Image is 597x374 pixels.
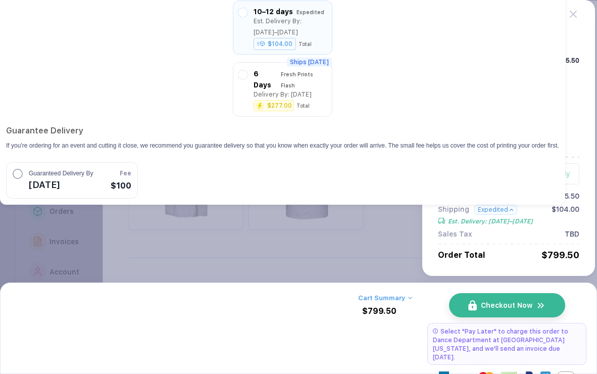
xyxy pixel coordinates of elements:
[448,218,533,225] span: Est. Delivery: [DATE]–[DATE]
[254,16,327,38] div: Est. Delivery By: [DATE]–[DATE]
[296,7,324,18] div: Expedited
[438,230,472,238] span: Sales Tax
[427,323,586,365] div: Select "Pay Later" to charge this order to Dance Department at [GEOGRAPHIC_DATA][US_STATE], and w...
[541,250,579,260] div: $799.50
[6,162,138,199] button: Guaranteed Delivery By[DATE]Fee$100
[449,293,565,317] button: iconCheckout Nowicon
[29,169,93,178] span: Guaranteed Delivery By
[238,68,326,111] div: 6 Days Fresh Prints FlashDelivery By: [DATE]$277.00Total
[481,301,532,309] span: Checkout Now
[111,180,131,192] span: $100
[296,103,310,109] div: Total
[238,6,326,49] div: 10–12 days ExpeditedEst. Delivery By: [DATE]–[DATE]$104.00Total
[362,307,396,316] div: $799.50
[254,68,277,90] div: 6 Days
[29,178,93,192] span: [DATE]
[474,205,517,215] button: Expedited
[358,294,412,302] button: Cart Summary
[433,329,438,334] img: pay later
[254,38,296,50] div: $104.00
[468,300,477,311] img: icon
[536,301,545,310] img: icon
[553,57,579,64] div: $695.50
[254,89,312,100] div: Delivery By: [DATE]
[565,230,579,238] span: TBD
[267,103,292,109] div: $277.00
[6,141,559,150] p: If you're ordering for an event and cutting it close, we recommend you guarantee delivery so that...
[438,250,485,260] span: Order Total
[281,69,327,91] div: Fresh Prints Flash
[287,58,332,67] span: Ships [DATE]
[552,205,579,225] span: $104.00
[6,124,559,137] h2: Guarantee Delivery
[298,41,312,47] div: Total
[254,6,293,17] div: 10–12 days
[438,205,469,215] span: Shipping
[120,169,131,178] span: Fee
